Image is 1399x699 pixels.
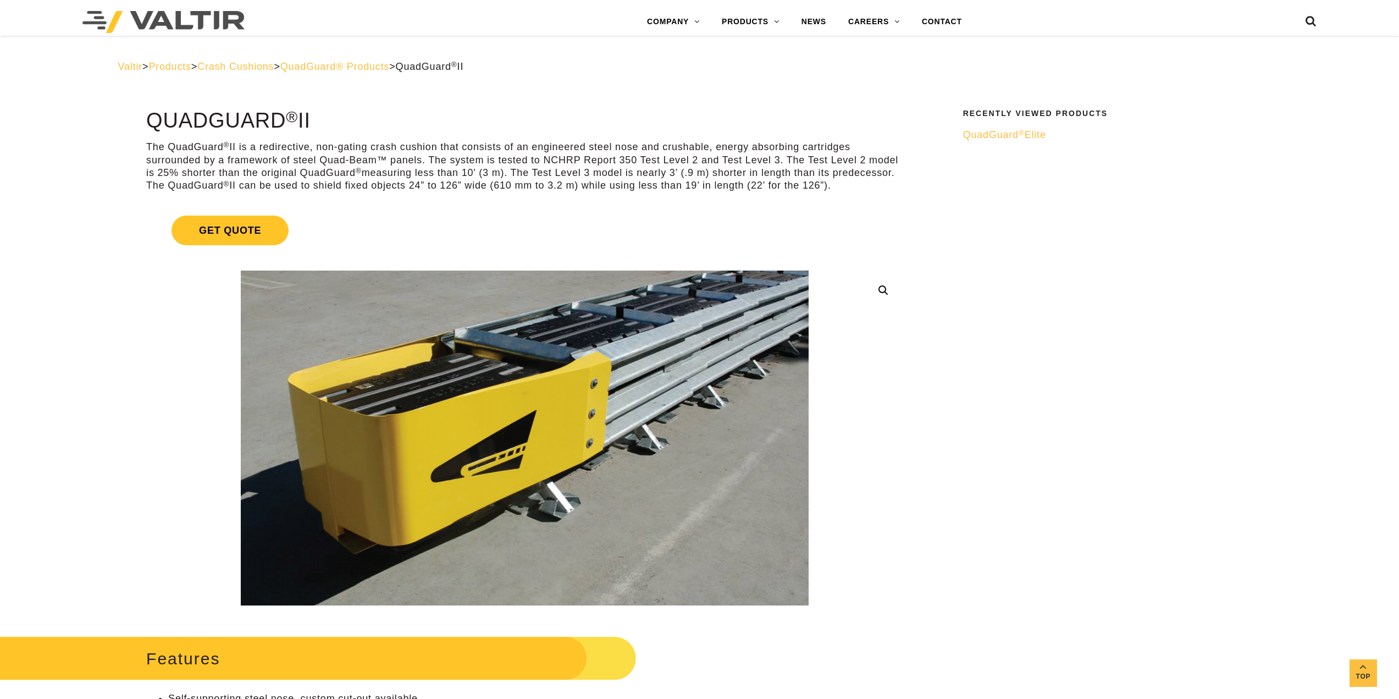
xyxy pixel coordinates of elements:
span: Top [1350,670,1377,683]
a: PRODUCTS [711,11,790,33]
a: Top [1350,659,1377,687]
h2: Recently Viewed Products [963,109,1274,118]
a: CAREERS [837,11,911,33]
img: Valtir [82,11,245,33]
p: The QuadGuard II is a redirective, non-gating crash cushion that consists of an engineered steel ... [146,141,903,192]
a: Products [148,61,191,72]
span: QuadGuard Elite [963,129,1046,140]
sup: ® [286,108,298,125]
span: QuadGuard II [396,61,464,72]
a: Crash Cushions [197,61,274,72]
a: COMPANY [636,11,711,33]
sup: ® [451,60,457,69]
a: Get Quote [146,202,903,258]
a: Valtir [118,61,142,72]
a: NEWS [790,11,837,33]
sup: ® [224,141,230,149]
h1: QuadGuard II [146,109,903,133]
span: Get Quote [172,216,289,245]
sup: ® [224,180,230,188]
sup: ® [356,167,362,175]
div: > > > > [118,60,1281,73]
sup: ® [1019,129,1025,137]
a: QuadGuard®Elite [963,129,1274,141]
a: CONTACT [911,11,973,33]
a: QuadGuard® Products [280,61,390,72]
